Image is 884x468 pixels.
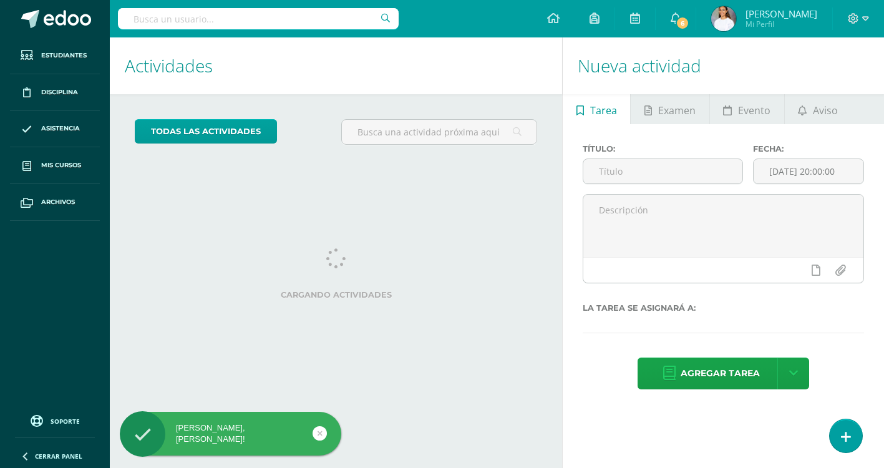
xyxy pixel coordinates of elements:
a: Mis cursos [10,147,100,184]
span: Agregar tarea [681,358,760,389]
label: Título: [583,144,742,154]
a: Disciplina [10,74,100,111]
a: Evento [710,94,784,124]
a: Archivos [10,184,100,221]
input: Busca una actividad próxima aquí... [342,120,537,144]
label: Cargando actividades [135,290,537,300]
span: Mis cursos [41,160,81,170]
a: todas las Actividades [135,119,277,144]
h1: Nueva actividad [578,37,869,94]
input: Fecha de entrega [754,159,863,183]
span: Archivos [41,197,75,207]
span: Asistencia [41,124,80,134]
span: Mi Perfil [746,19,817,29]
a: Estudiantes [10,37,100,74]
span: Aviso [813,95,838,125]
label: Fecha: [753,144,864,154]
a: Aviso [785,94,852,124]
span: Evento [738,95,770,125]
span: Cerrar panel [35,452,82,461]
span: Examen [658,95,696,125]
img: 7c3d344f85be220e96b6539124bf1d90.png [711,6,736,31]
span: 6 [676,16,689,30]
h1: Actividades [125,37,547,94]
span: Soporte [51,417,80,426]
span: Tarea [590,95,617,125]
input: Busca un usuario... [118,8,399,29]
a: Asistencia [10,111,100,148]
input: Título [583,159,742,183]
a: Soporte [15,412,95,429]
span: [PERSON_NAME] [746,7,817,20]
label: La tarea se asignará a: [583,303,864,313]
a: Examen [631,94,709,124]
a: Tarea [563,94,630,124]
span: Disciplina [41,87,78,97]
div: [PERSON_NAME], [PERSON_NAME]! [120,422,341,445]
span: Estudiantes [41,51,87,61]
